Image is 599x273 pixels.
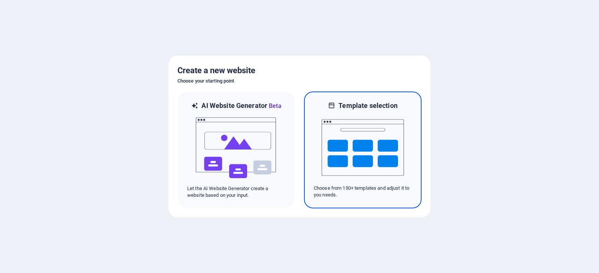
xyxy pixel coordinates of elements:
[187,185,285,199] p: Let the AI Website Generator create a website based on your input.
[267,102,282,109] span: Beta
[177,77,422,86] h6: Choose your starting point
[177,65,422,77] h5: Create a new website
[338,101,397,110] h6: Template selection
[314,185,412,198] p: Choose from 150+ templates and adjust it to you needs.
[304,91,422,208] div: Template selectionChoose from 150+ templates and adjust it to you needs.
[195,111,277,185] img: ai
[201,101,281,111] h6: AI Website Generator
[177,91,295,208] div: AI Website GeneratorBetaaiLet the AI Website Generator create a website based on your input.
